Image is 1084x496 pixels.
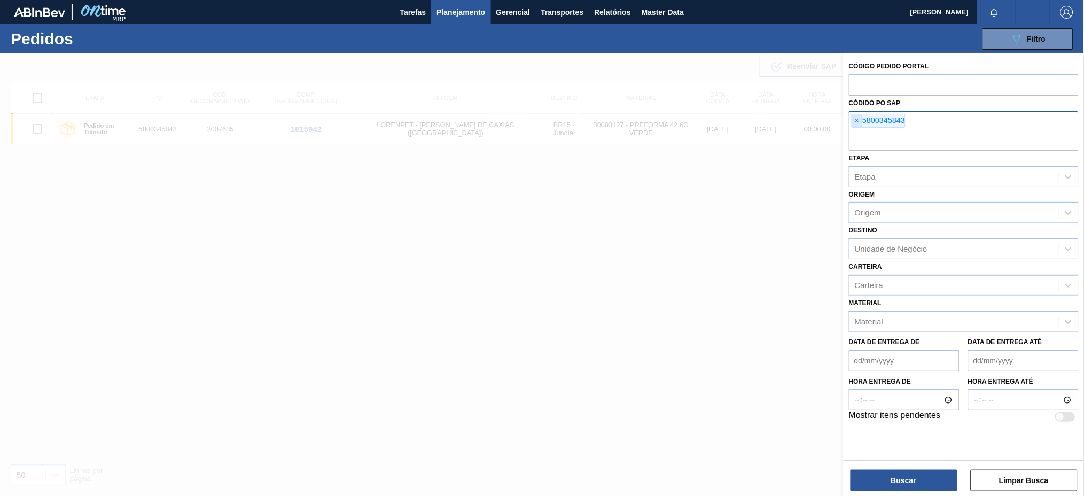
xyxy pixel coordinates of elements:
[496,6,531,19] span: Gerencial
[849,154,870,162] label: Etapa
[849,410,941,423] label: Mostrar itens pendentes
[849,374,960,390] label: Hora entrega de
[855,172,876,181] div: Etapa
[852,114,862,127] span: ×
[1027,35,1046,43] span: Filtro
[1026,6,1039,19] img: userActions
[855,208,881,218] div: Origem
[852,114,906,128] div: 5800345843
[436,6,485,19] span: Planejamento
[849,191,875,198] label: Origem
[642,6,684,19] span: Master Data
[11,33,171,45] h1: Pedidos
[1060,6,1073,19] img: Logout
[849,99,901,107] label: Códido PO SAP
[541,6,583,19] span: Transportes
[968,350,1079,371] input: dd/mm/yyyy
[849,299,882,307] label: Material
[400,6,426,19] span: Tarefas
[849,63,929,70] label: Código Pedido Portal
[849,350,960,371] input: dd/mm/yyyy
[849,263,882,270] label: Carteira
[982,28,1073,50] button: Filtro
[977,5,1011,20] button: Notificações
[968,338,1042,346] label: Data de Entrega até
[855,317,883,326] div: Material
[14,7,65,17] img: TNhmsLtSVTkK8tSr43FrP2fwEKptu5GPRR3wAAAABJRU5ErkJggg==
[968,374,1079,390] label: Hora entrega até
[855,281,883,290] div: Carteira
[849,338,920,346] label: Data de Entrega de
[849,227,877,234] label: Destino
[594,6,630,19] span: Relatórios
[855,245,927,254] div: Unidade de Negócio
